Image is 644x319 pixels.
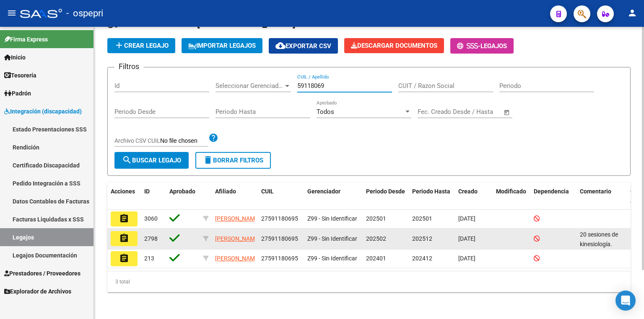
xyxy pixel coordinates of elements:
span: 202501 [412,215,432,222]
div: 3 total [107,271,631,292]
span: Seleccionar Gerenciador [216,82,283,90]
span: Modificado [496,188,526,195]
span: 202401 [366,255,386,262]
span: Explorador de Archivos [4,287,71,296]
span: Periodo Hasta [412,188,450,195]
span: Tesorería [4,71,36,80]
span: Creado [458,188,478,195]
span: [DATE] [458,215,475,222]
span: 27591180695 [261,235,298,242]
mat-icon: search [122,155,132,165]
button: Descargar Documentos [344,38,444,53]
datatable-header-cell: ID [141,183,166,210]
mat-icon: assignment [119,233,129,243]
span: 202502 [366,235,386,242]
span: Prestadores / Proveedores [4,269,80,278]
mat-icon: person [627,8,637,18]
span: Integración (discapacidad) [4,107,82,116]
input: Fecha fin [459,108,500,116]
span: 202501 [366,215,386,222]
span: Z99 - Sin Identificar [307,215,357,222]
span: 2798 [144,235,158,242]
span: Z99 - Sin Identificar [307,235,357,242]
span: Acciones [111,188,135,195]
span: Descargar Documentos [351,42,437,49]
button: Exportar CSV [269,38,338,54]
span: [PERSON_NAME] [215,235,260,242]
span: Exportar CSV [275,42,331,50]
datatable-header-cell: Acciones [107,183,141,210]
button: IMPORTAR LEGAJOS [182,38,262,53]
button: Crear Legajo [107,38,175,53]
span: Periodo Desde [366,188,405,195]
mat-icon: delete [203,155,213,165]
span: Comentario [580,188,611,195]
mat-icon: assignment [119,253,129,263]
button: -Legajos [450,38,514,54]
datatable-header-cell: Dependencia [530,183,576,210]
span: Crear Legajo [114,42,169,49]
span: [PERSON_NAME] [215,215,260,222]
input: Fecha inicio [418,108,452,116]
span: Aprobado [169,188,195,195]
span: Gerenciador [307,188,340,195]
span: IMPORTAR LEGAJOS [188,42,256,49]
span: [PERSON_NAME] [215,255,260,262]
span: 202512 [412,235,432,242]
span: Firma Express [4,35,48,44]
span: Todos [317,108,334,116]
mat-icon: add [114,40,124,50]
input: Archivo CSV CUIL [160,137,208,145]
span: Z99 - Sin Identificar [307,255,357,262]
span: 27591180695 [261,215,298,222]
button: Buscar Legajo [114,152,189,169]
span: Padrón [4,89,31,98]
datatable-header-cell: Creado [455,183,493,210]
button: Open calendar [502,108,512,117]
span: [DATE] [458,255,475,262]
datatable-header-cell: Comentario [576,183,627,210]
datatable-header-cell: Gerenciador [304,183,363,210]
mat-icon: assignment [119,214,129,224]
span: CUIL [261,188,274,195]
span: - ospepri [66,4,103,23]
mat-icon: menu [7,8,17,18]
span: 202412 [412,255,432,262]
span: ID [144,188,150,195]
span: Inicio [4,53,26,62]
div: Open Intercom Messenger [615,291,636,311]
button: Borrar Filtros [195,152,271,169]
span: Dependencia [534,188,569,195]
datatable-header-cell: Periodo Desde [363,183,409,210]
span: Archivo CSV CUIL [114,137,160,144]
datatable-header-cell: Periodo Hasta [409,183,455,210]
span: - [457,42,480,50]
span: Borrar Filtros [203,157,263,164]
datatable-header-cell: Afiliado [212,183,258,210]
datatable-header-cell: CUIL [258,183,304,210]
span: 3060 [144,215,158,222]
mat-icon: cloud_download [275,41,286,51]
datatable-header-cell: Aprobado [166,183,200,210]
span: Buscar Legajo [122,157,181,164]
h3: Filtros [114,61,143,72]
span: 213 [144,255,154,262]
datatable-header-cell: Modificado [493,183,530,210]
span: 27591180695 [261,255,298,262]
mat-icon: help [208,133,218,143]
span: Legajos [480,42,507,50]
span: Afiliado [215,188,236,195]
span: [DATE] [458,235,475,242]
